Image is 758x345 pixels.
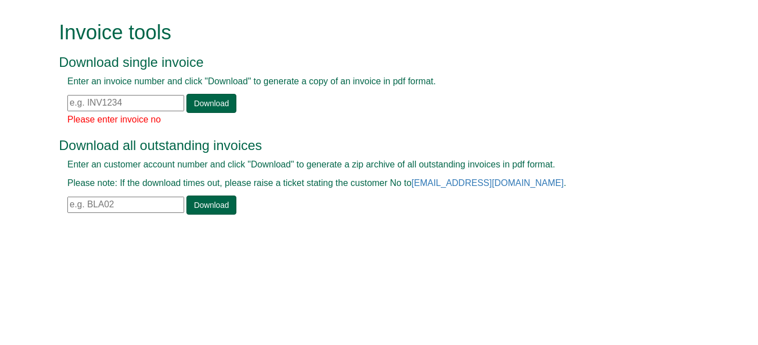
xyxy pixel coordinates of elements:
span: Please enter invoice no [67,115,161,124]
h3: Download all outstanding invoices [59,138,674,153]
p: Please note: If the download times out, please raise a ticket stating the customer No to . [67,177,665,190]
p: Enter an customer account number and click "Download" to generate a zip archive of all outstandin... [67,158,665,171]
input: e.g. BLA02 [67,197,184,213]
p: Enter an invoice number and click "Download" to generate a copy of an invoice in pdf format. [67,75,665,88]
h1: Invoice tools [59,21,674,44]
h3: Download single invoice [59,55,674,70]
a: [EMAIL_ADDRESS][DOMAIN_NAME] [412,178,564,188]
input: e.g. INV1234 [67,95,184,111]
a: Download [186,94,236,113]
a: Download [186,196,236,215]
